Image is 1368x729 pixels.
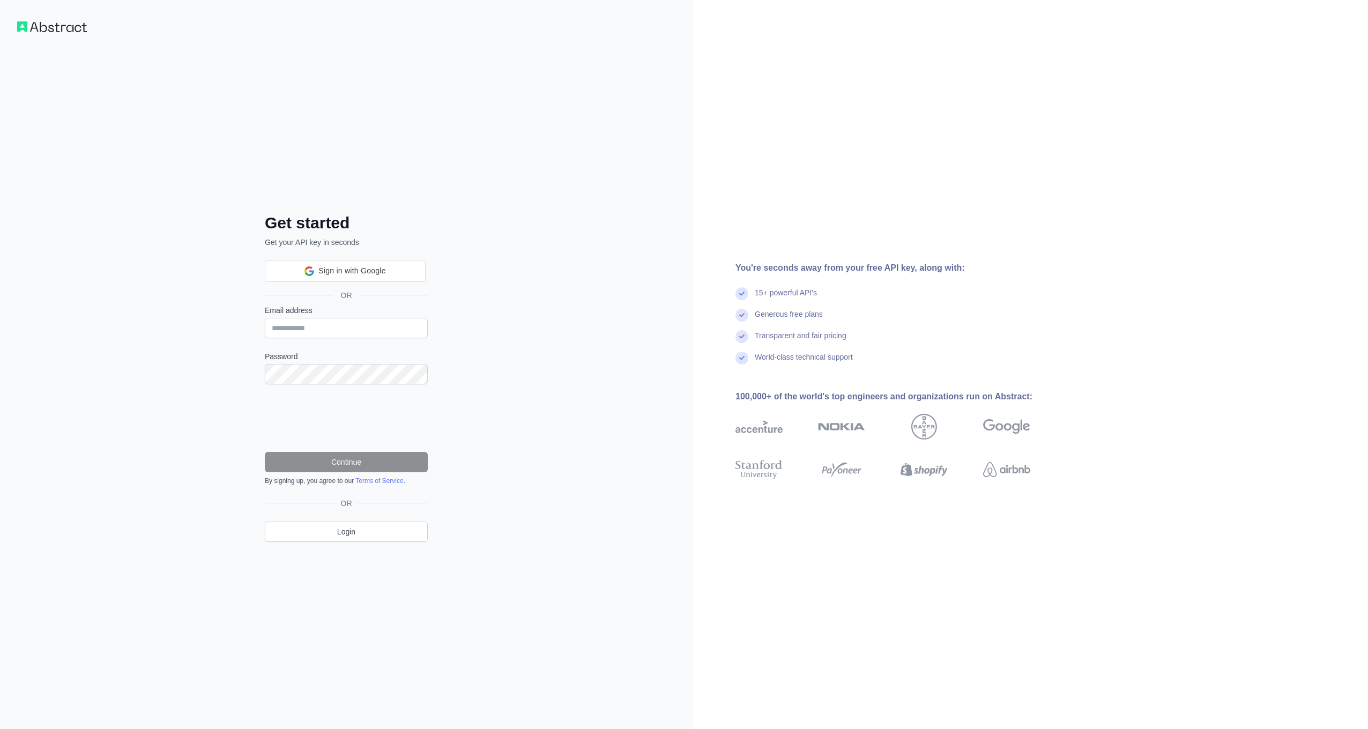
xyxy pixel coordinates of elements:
[755,352,853,373] div: World-class technical support
[265,477,428,485] div: By signing up, you agree to our .
[755,330,846,352] div: Transparent and fair pricing
[735,414,783,440] img: accenture
[318,265,385,277] span: Sign in with Google
[265,397,428,439] iframe: reCAPTCHA
[265,351,428,362] label: Password
[265,305,428,316] label: Email address
[735,309,748,322] img: check mark
[735,352,748,364] img: check mark
[355,477,403,485] a: Terms of Service
[755,287,817,309] div: 15+ powerful API's
[265,261,426,282] div: Sign in with Google
[983,414,1030,440] img: google
[735,458,783,481] img: stanford university
[265,213,428,233] h2: Get started
[755,309,823,330] div: Generous free plans
[17,21,87,32] img: Workflow
[332,290,361,301] span: OR
[735,330,748,343] img: check mark
[911,414,937,440] img: bayer
[265,452,428,472] button: Continue
[735,287,748,300] img: check mark
[265,522,428,542] a: Login
[901,458,948,481] img: shopify
[983,458,1030,481] img: airbnb
[265,237,428,248] p: Get your API key in seconds
[337,498,356,509] span: OR
[735,262,1065,274] div: You're seconds away from your free API key, along with:
[818,458,865,481] img: payoneer
[735,390,1065,403] div: 100,000+ of the world's top engineers and organizations run on Abstract:
[818,414,865,440] img: nokia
